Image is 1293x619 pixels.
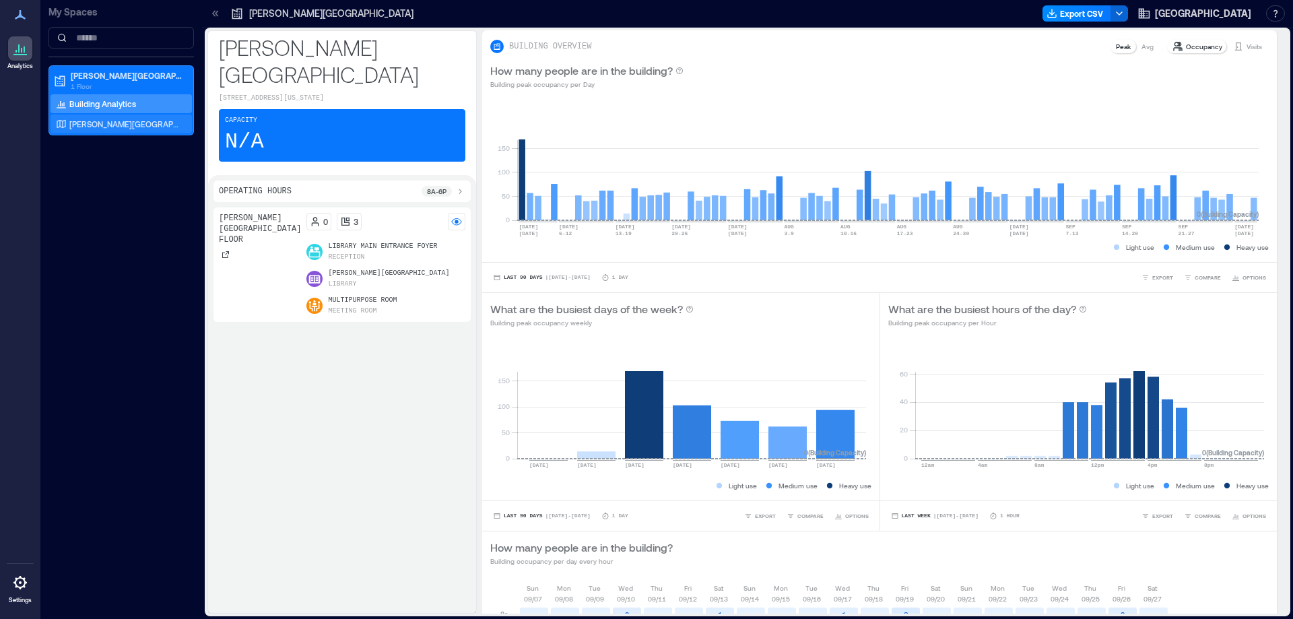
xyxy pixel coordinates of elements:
text: [DATE] [1009,230,1029,236]
p: How many people are in the building? [490,540,673,556]
text: AUG [897,224,907,230]
text: 1 [718,610,723,619]
a: Analytics [3,32,37,74]
text: [DATE] [673,462,692,468]
text: 8am [1034,462,1045,468]
button: Last 90 Days |[DATE]-[DATE] [490,509,593,523]
p: Fri [1118,583,1125,593]
text: [DATE] [721,462,740,468]
p: [PERSON_NAME][GEOGRAPHIC_DATA] Floor [69,119,181,129]
text: [DATE] [728,224,748,230]
text: 4pm [1148,462,1158,468]
p: 09/19 [896,593,914,604]
span: COMPARE [797,512,824,520]
p: 09/18 [865,593,883,604]
p: 09/22 [989,593,1007,604]
p: Heavy use [1236,242,1269,253]
text: 13-19 [616,230,632,236]
p: What are the busiest days of the week? [490,301,683,317]
tspan: 100 [498,402,510,410]
button: COMPARE [1181,509,1224,523]
span: OPTIONS [1242,273,1266,282]
tspan: 0 [506,216,510,224]
text: [DATE] [529,462,549,468]
p: [PERSON_NAME][GEOGRAPHIC_DATA] [219,34,465,88]
span: EXPORT [1152,273,1173,282]
p: Tue [589,583,601,593]
p: Analytics [7,62,33,70]
p: 09/17 [834,593,852,604]
span: EXPORT [1152,512,1173,520]
p: Light use [1126,480,1154,491]
text: 17-23 [897,230,913,236]
text: AUG [784,224,794,230]
p: Heavy use [839,480,871,491]
text: 12pm [1091,462,1104,468]
p: Wed [835,583,850,593]
p: Light use [1126,242,1154,253]
span: OPTIONS [845,512,869,520]
span: COMPARE [1195,512,1221,520]
text: [DATE] [519,224,538,230]
p: Building peak occupancy per Hour [888,317,1087,328]
p: 1 Day [612,273,628,282]
span: EXPORT [755,512,776,520]
text: [DATE] [768,462,788,468]
text: [DATE] [519,230,538,236]
p: 09/24 [1051,593,1069,604]
button: OPTIONS [832,509,871,523]
text: [DATE] [1009,224,1029,230]
button: Last 90 Days |[DATE]-[DATE] [490,271,593,284]
p: 09/27 [1143,593,1162,604]
button: OPTIONS [1229,271,1269,284]
p: Sun [743,583,756,593]
p: Avg [1141,41,1154,52]
p: Multipurpose Room [328,295,397,306]
text: 24-30 [953,230,969,236]
p: 09/13 [710,593,728,604]
p: 09/25 [1082,593,1100,604]
p: Sun [527,583,539,593]
p: Fri [901,583,908,593]
text: [DATE] [559,224,578,230]
text: 12am [921,462,934,468]
p: Mon [991,583,1005,593]
button: COMPARE [784,509,826,523]
text: [DATE] [577,462,597,468]
p: Meeting Room [328,306,376,317]
button: EXPORT [1139,271,1176,284]
button: EXPORT [741,509,778,523]
text: 7-13 [1065,230,1078,236]
p: [PERSON_NAME][GEOGRAPHIC_DATA] [71,70,184,81]
text: [DATE] [1234,230,1254,236]
p: Peak [1116,41,1131,52]
tspan: 150 [498,144,510,152]
p: 09/23 [1020,593,1038,604]
p: 09/14 [741,593,759,604]
p: How many people are in the building? [490,63,673,79]
p: Visits [1247,41,1262,52]
button: EXPORT [1139,509,1176,523]
text: 3-9 [784,230,794,236]
p: Building peak occupancy weekly [490,317,694,328]
text: 20-26 [671,230,688,236]
tspan: 100 [498,168,510,176]
p: [PERSON_NAME][GEOGRAPHIC_DATA] [249,7,413,20]
a: Settings [4,566,36,608]
p: Sat [931,583,940,593]
p: Building Analytics [69,98,136,109]
p: 3 [354,216,358,227]
p: 09/10 [617,593,635,604]
p: 09/08 [555,593,573,604]
p: 09/20 [927,593,945,604]
p: Building peak occupancy per Day [490,79,684,90]
p: N/A [225,129,264,156]
text: SEP [1122,224,1132,230]
p: Capacity [225,115,257,126]
p: Medium use [1176,480,1215,491]
p: Settings [9,596,32,604]
p: Heavy use [1236,480,1269,491]
p: Library [328,279,356,290]
text: [DATE] [616,224,635,230]
p: Wed [1052,583,1067,593]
